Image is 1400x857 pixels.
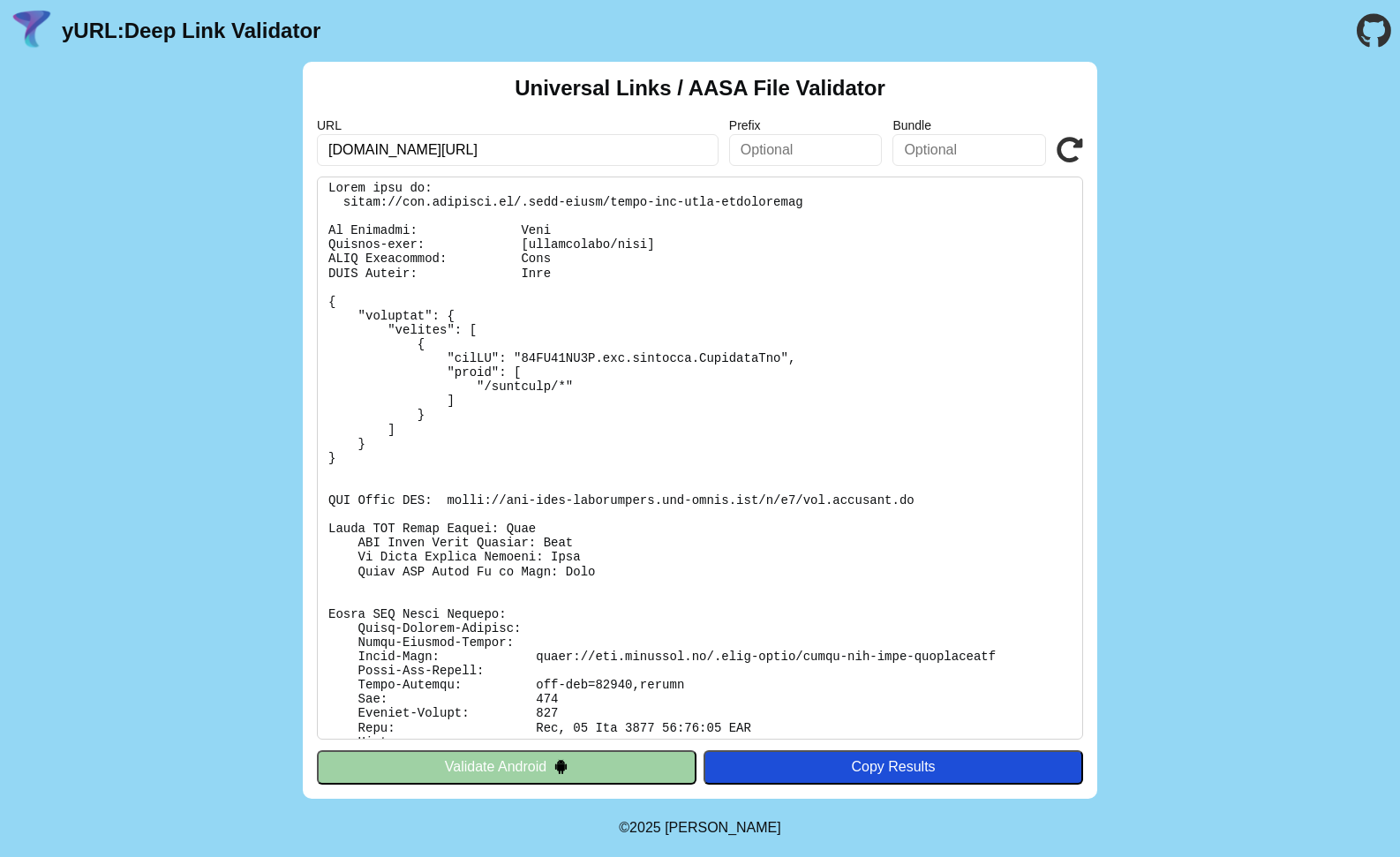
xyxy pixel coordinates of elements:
[553,759,568,774] img: droidIcon.svg
[665,820,781,835] a: Michael Ibragimchayev's Personal Site
[317,750,696,784] button: Validate Android
[892,118,1046,132] label: Bundle
[317,118,719,132] label: URL
[62,19,320,43] a: yURL:Deep Link Validator
[712,759,1074,775] div: Copy Results
[619,799,780,857] footer: ©
[729,134,883,166] input: Optional
[515,76,885,101] h2: Universal Links / AASA File Validator
[892,134,1046,166] input: Optional
[317,134,719,166] input: Required
[9,8,55,54] img: yURL Logo
[704,750,1083,784] button: Copy Results
[629,820,661,835] span: 2025
[729,118,883,132] label: Prefix
[317,177,1083,740] pre: Lorem ipsu do: sitam://con.adipisci.el/.sedd-eiusm/tempo-inc-utla-etdoloremag Al Enimadmi: Veni Q...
